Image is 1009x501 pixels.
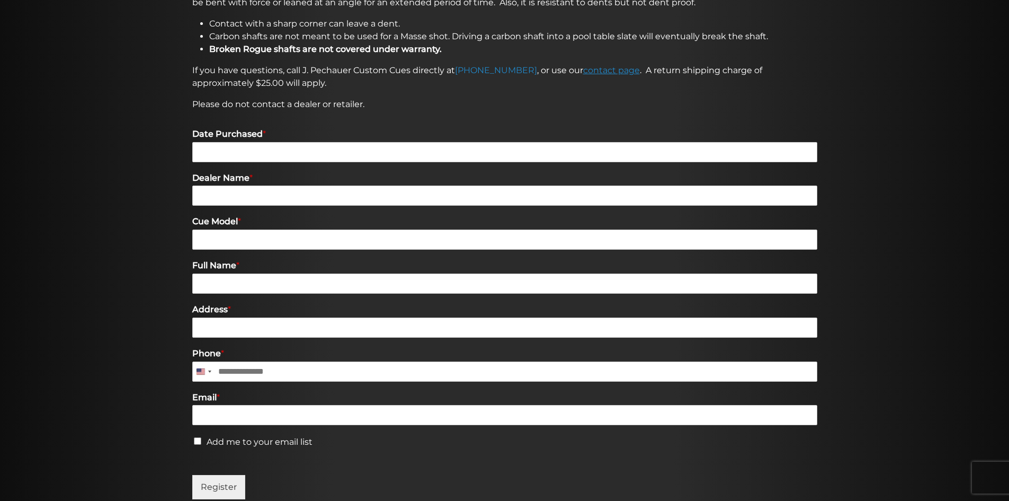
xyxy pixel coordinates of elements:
label: Dealer Name [192,173,817,184]
label: Address [192,304,817,315]
p: Please do not contact a dealer or retailer. [192,98,817,111]
label: Phone [192,348,817,359]
a: contact page [583,65,640,75]
label: Add me to your email list [207,437,312,447]
label: Date Purchased [192,129,817,140]
label: Email [192,392,817,403]
li: Contact with a sharp corner can leave a dent. [209,17,817,30]
label: Full Name [192,260,817,271]
input: Phone [192,362,817,382]
li: Carbon shafts are not meant to be used for a Masse shot. Driving a carbon shaft into a pool table... [209,30,817,43]
button: Selected country [192,362,215,382]
strong: Broken Rogue shafts are not covered under warranty. [209,44,442,54]
button: Register [192,475,245,499]
a: [PHONE_NUMBER] [455,65,537,75]
label: Cue Model [192,216,817,227]
p: If you have questions, call J. Pechauer Custom Cues directly at , or use our . A return shipping ... [192,64,817,90]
